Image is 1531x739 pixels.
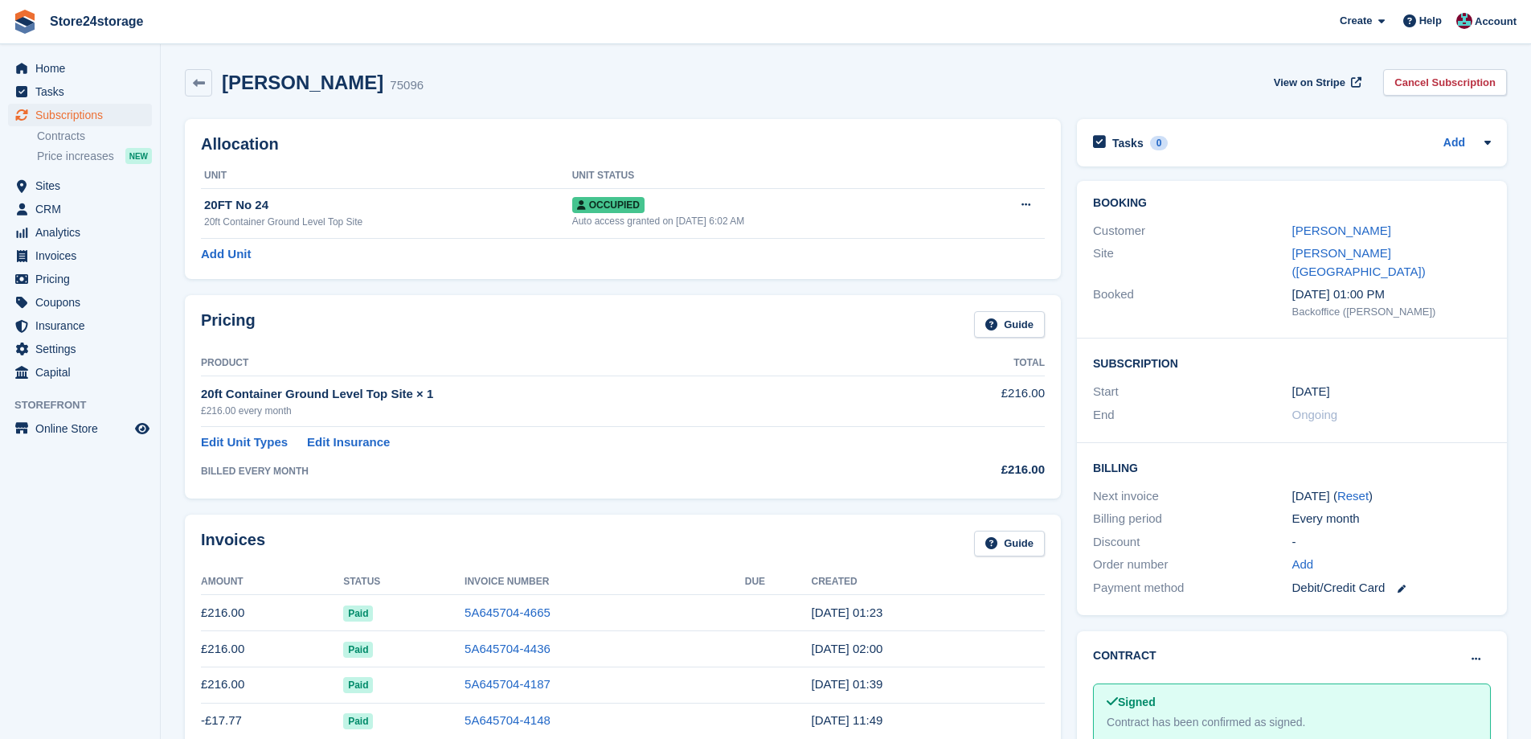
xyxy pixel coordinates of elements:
[125,148,152,164] div: NEW
[8,80,152,103] a: menu
[201,631,343,667] td: £216.00
[911,461,1045,479] div: £216.00
[8,338,152,360] a: menu
[35,244,132,267] span: Invoices
[201,433,288,452] a: Edit Unit Types
[201,595,343,631] td: £216.00
[8,417,152,440] a: menu
[35,104,132,126] span: Subscriptions
[1093,383,1292,401] div: Start
[35,221,132,244] span: Analytics
[1292,383,1330,401] time: 2025-04-01 00:00:00 UTC
[35,174,132,197] span: Sites
[8,268,152,290] a: menu
[222,72,383,93] h2: [PERSON_NAME]
[201,163,572,189] th: Unit
[1093,459,1491,475] h2: Billing
[1093,406,1292,425] div: End
[35,417,132,440] span: Online Store
[812,569,1045,595] th: Created
[1383,69,1507,96] a: Cancel Subscription
[1107,694,1477,711] div: Signed
[1093,533,1292,552] div: Discount
[201,385,911,404] div: 20ft Container Ground Level Top Site × 1
[343,606,373,622] span: Paid
[1292,224,1391,237] a: [PERSON_NAME]
[1150,136,1169,150] div: 0
[745,569,812,595] th: Due
[1093,285,1292,319] div: Booked
[201,245,251,264] a: Add Unit
[35,198,132,220] span: CRM
[13,10,37,34] img: stora-icon-8386f47178a22dfd0bd8f6a31ec36ba5ce8667c1dd55bd0f319d3a0aa187defe.svg
[1093,355,1491,371] h2: Subscription
[1292,533,1491,552] div: -
[812,606,883,619] time: 2025-08-01 00:23:08 UTC
[812,677,883,691] time: 2025-06-01 00:39:04 UTC
[343,569,465,595] th: Status
[1292,510,1491,528] div: Every month
[1093,244,1292,281] div: Site
[8,291,152,314] a: menu
[465,713,551,727] a: 5A645704-4148
[1292,285,1491,304] div: [DATE] 01:00 PM
[204,215,572,229] div: 20ft Container Ground Level Top Site
[465,569,745,595] th: Invoice Number
[1093,579,1292,597] div: Payment method
[8,198,152,220] a: menu
[465,642,551,655] a: 5A645704-4436
[911,351,1045,376] th: Total
[1292,304,1491,320] div: Backoffice ([PERSON_NAME])
[8,174,152,197] a: menu
[343,677,373,693] span: Paid
[8,314,152,337] a: menu
[201,531,265,557] h2: Invoices
[1292,487,1491,506] div: [DATE] ( )
[8,57,152,80] a: menu
[390,76,424,95] div: 75096
[201,569,343,595] th: Amount
[133,419,152,438] a: Preview store
[572,214,968,228] div: Auto access granted on [DATE] 6:02 AM
[1093,487,1292,506] div: Next invoice
[1093,197,1491,210] h2: Booking
[1107,714,1477,731] div: Contract has been confirmed as signed.
[1292,556,1314,574] a: Add
[572,163,968,189] th: Unit Status
[8,104,152,126] a: menu
[343,713,373,729] span: Paid
[307,433,390,452] a: Edit Insurance
[1456,13,1472,29] img: George
[35,291,132,314] span: Coupons
[911,376,1045,426] td: £216.00
[35,314,132,337] span: Insurance
[974,311,1045,338] a: Guide
[37,147,152,165] a: Price increases NEW
[1292,246,1426,278] a: [PERSON_NAME] ([GEOGRAPHIC_DATA])
[35,361,132,384] span: Capital
[35,80,132,103] span: Tasks
[1340,13,1372,29] span: Create
[1274,75,1345,91] span: View on Stripe
[1112,136,1144,150] h2: Tasks
[8,361,152,384] a: menu
[1093,222,1292,240] div: Customer
[201,135,1045,154] h2: Allocation
[1267,69,1365,96] a: View on Stripe
[1443,134,1465,153] a: Add
[35,268,132,290] span: Pricing
[43,8,150,35] a: Store24storage
[572,197,645,213] span: Occupied
[465,606,551,619] a: 5A645704-4665
[201,351,911,376] th: Product
[201,464,911,478] div: BILLED EVERY MONTH
[812,713,883,727] time: 2025-05-29 10:49:01 UTC
[1337,489,1369,503] a: Reset
[14,397,160,413] span: Storefront
[465,677,551,691] a: 5A645704-4187
[812,642,883,655] time: 2025-07-01 01:00:27 UTC
[201,703,343,739] td: -£17.77
[37,129,152,144] a: Contracts
[201,404,911,418] div: £216.00 every month
[35,57,132,80] span: Home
